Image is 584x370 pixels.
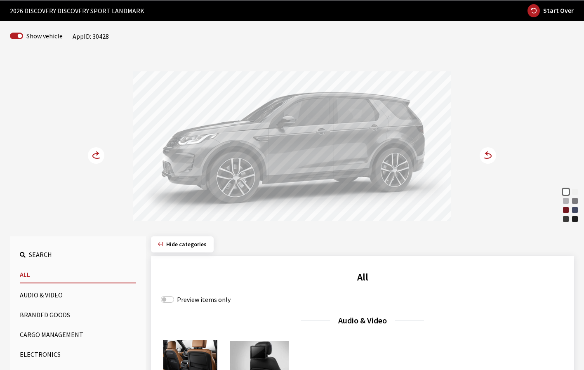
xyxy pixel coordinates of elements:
button: Hide categories [151,236,214,252]
div: Eiger Grey [571,197,579,205]
div: Hakuba Silver [562,197,570,205]
button: Cargo Management [20,326,136,343]
button: Audio & Video [20,287,136,303]
label: Preview items only [177,295,231,304]
button: All [20,266,136,283]
div: AppID: 30428 [73,31,109,41]
div: Ostuni Pearl White [562,188,570,196]
div: Carpathian Grey [562,215,570,223]
div: Fuji White [571,188,579,196]
h3: Audio & Video [161,314,564,327]
div: Santorini Black [571,215,579,223]
div: Firenze Red [562,206,570,214]
span: 2026 DISCOVERY DISCOVERY SPORT LANDMARK [10,6,144,16]
span: Search [29,250,52,259]
span: Click to hide category section. [166,240,207,248]
button: Start Over [527,4,574,18]
button: Branded Goods [20,306,136,323]
div: Varesine Blue [571,206,579,214]
button: Electronics [20,346,136,363]
h2: All [161,270,564,285]
span: Start Over [543,6,574,14]
label: Show vehicle [26,31,63,41]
